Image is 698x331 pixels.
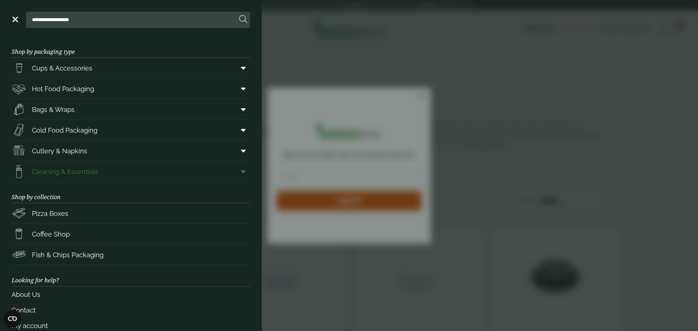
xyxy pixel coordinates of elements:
img: Cutlery.svg [12,144,26,158]
img: Sandwich_box.svg [12,123,26,137]
a: Hot Food Packaging [12,78,250,99]
img: open-wipe.svg [12,164,26,179]
img: Deli_box.svg [12,81,26,96]
span: Pizza Boxes [32,209,68,218]
img: PintNhalf_cup.svg [12,61,26,75]
span: Bags & Wraps [32,105,75,114]
a: Coffee Shop [12,224,250,244]
span: Cups & Accessories [32,63,92,73]
a: About Us [12,287,250,302]
span: Coffee Shop [32,229,70,239]
img: Pizza_boxes.svg [12,206,26,221]
img: FishNchip_box.svg [12,247,26,262]
h3: Shop by packaging type [12,37,250,58]
a: Cold Food Packaging [12,120,250,140]
img: Paper_carriers.svg [12,102,26,117]
h3: Shop by collection [12,182,250,203]
a: Cleaning & Essentials [12,161,250,182]
button: Open CMP widget [4,310,21,327]
span: Cutlery & Napkins [32,146,87,156]
span: Fish & Chips Packaging [32,250,104,260]
a: Cutlery & Napkins [12,141,250,161]
span: Cleaning & Essentials [32,167,98,177]
img: HotDrink_paperCup.svg [12,227,26,241]
span: Hot Food Packaging [32,84,94,94]
span: Cold Food Packaging [32,125,97,135]
a: Cups & Accessories [12,58,250,78]
a: Pizza Boxes [12,203,250,223]
a: Bags & Wraps [12,99,250,120]
a: Fish & Chips Packaging [12,245,250,265]
a: Contact [12,302,250,318]
h3: Looking for help? [12,265,250,286]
